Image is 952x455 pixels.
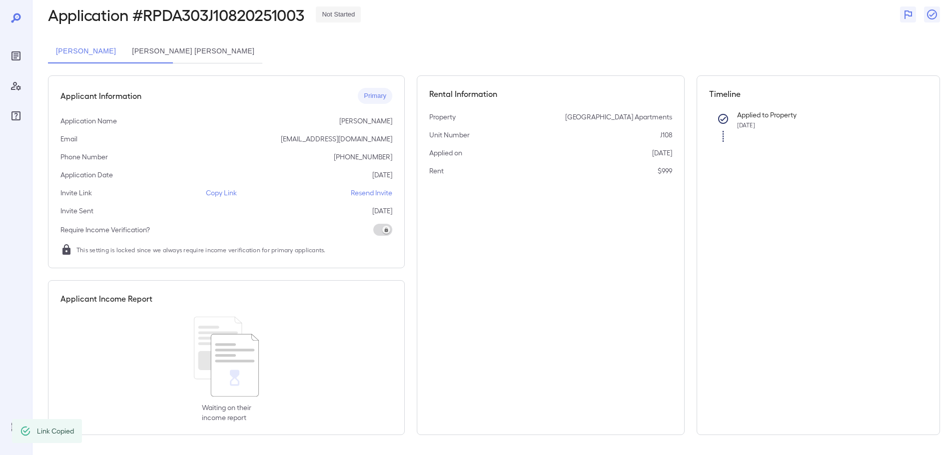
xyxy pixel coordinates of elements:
p: [DATE] [652,148,672,158]
p: Application Date [60,170,113,180]
p: [DATE] [372,206,392,216]
span: Not Started [316,10,361,19]
p: Email [60,134,77,144]
button: Close Report [924,6,940,22]
p: Require Income Verification? [60,225,150,235]
p: Applied on [429,148,462,158]
p: Copy Link [206,188,237,198]
p: Resend Invite [351,188,392,198]
h5: Applicant Information [60,90,141,102]
span: This setting is locked since we always require income verification for primary applicants. [76,245,326,255]
span: Primary [358,91,392,101]
h2: Application # RPDA303J10820251003 [48,5,304,23]
p: Application Name [60,116,117,126]
div: Reports [8,48,24,64]
p: [PHONE_NUMBER] [334,152,392,162]
button: Flag Report [900,6,916,22]
p: Invite Sent [60,206,93,216]
p: $999 [658,166,672,176]
p: [PERSON_NAME] [339,116,392,126]
p: Waiting on their income report [202,403,251,423]
button: [PERSON_NAME] [PERSON_NAME] [124,39,262,63]
p: Rent [429,166,444,176]
span: [DATE] [737,121,755,128]
p: Property [429,112,456,122]
p: Applied to Property [737,110,912,120]
p: [GEOGRAPHIC_DATA] Apartments [565,112,672,122]
div: Link Copied [37,422,74,440]
div: FAQ [8,108,24,124]
button: [PERSON_NAME] [48,39,124,63]
p: Invite Link [60,188,92,198]
div: Manage Users [8,78,24,94]
p: Phone Number [60,152,108,162]
p: [DATE] [372,170,392,180]
h5: Rental Information [429,88,672,100]
h5: Timeline [709,88,928,100]
h5: Applicant Income Report [60,293,152,305]
p: Unit Number [429,130,470,140]
p: J108 [660,130,672,140]
p: [EMAIL_ADDRESS][DOMAIN_NAME] [281,134,392,144]
div: Log Out [8,419,24,435]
